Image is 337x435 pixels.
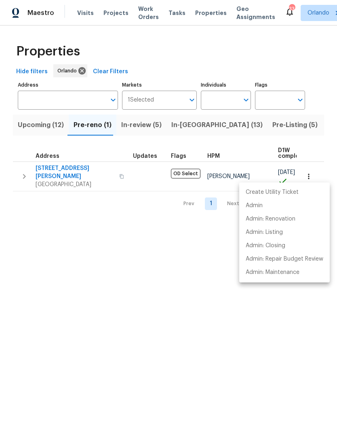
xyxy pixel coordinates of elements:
[246,242,285,250] p: Admin: Closing
[246,215,295,223] p: Admin: Renovation
[246,202,263,210] p: Admin
[246,228,283,237] p: Admin: Listing
[246,188,299,197] p: Create Utility Ticket
[246,255,323,263] p: Admin: Repair Budget Review
[246,268,299,277] p: Admin: Maintenance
